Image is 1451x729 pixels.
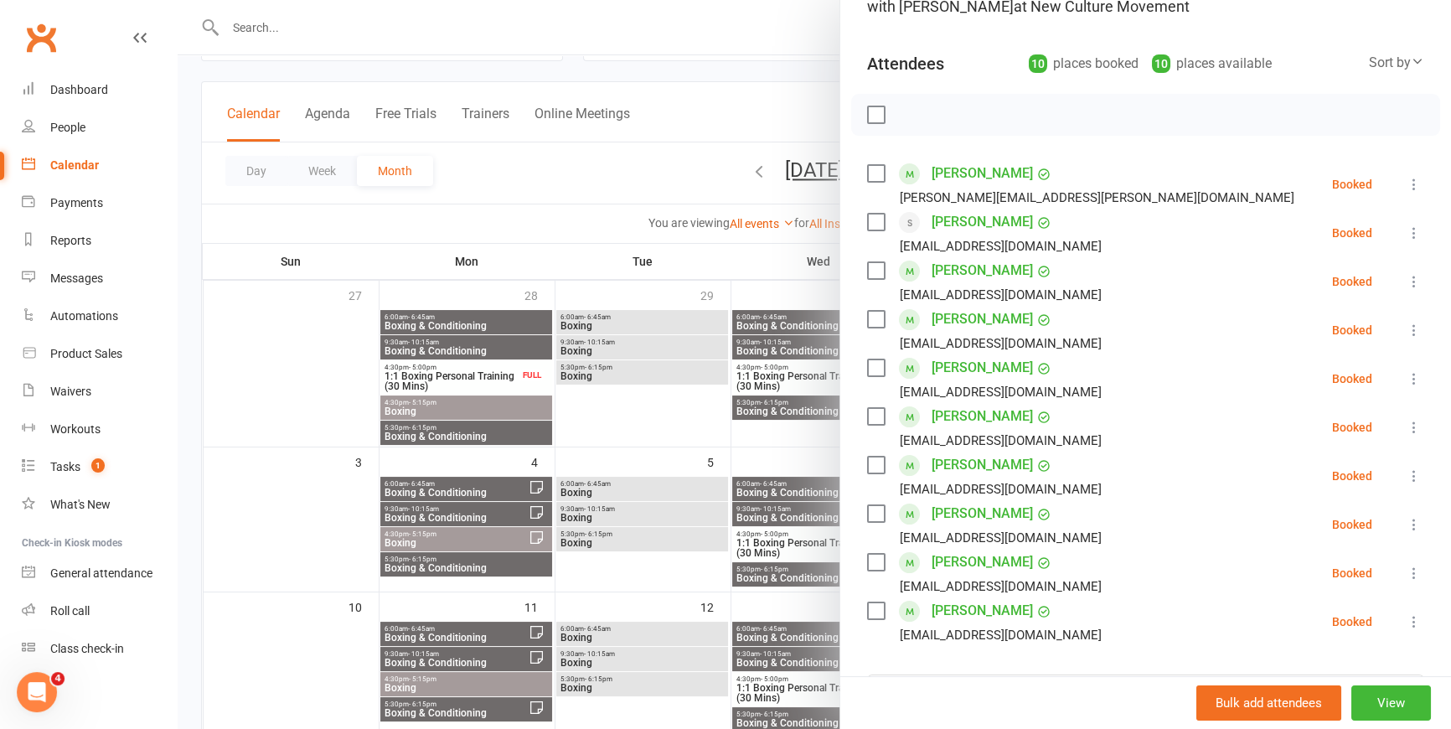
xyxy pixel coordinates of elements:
a: [PERSON_NAME] [932,257,1033,284]
a: Dashboard [22,71,177,109]
a: Payments [22,184,177,222]
div: Class check-in [50,642,124,655]
div: [EMAIL_ADDRESS][DOMAIN_NAME] [900,576,1102,597]
a: Calendar [22,147,177,184]
div: Payments [50,196,103,209]
div: Booked [1332,567,1372,579]
div: Waivers [50,385,91,398]
button: Bulk add attendees [1196,685,1341,721]
div: Roll call [50,604,90,618]
div: places booked [1029,52,1139,75]
div: Booked [1332,227,1372,239]
div: 10 [1152,54,1170,73]
div: [EMAIL_ADDRESS][DOMAIN_NAME] [900,430,1102,452]
div: Sort by [1369,52,1424,74]
a: [PERSON_NAME] [932,549,1033,576]
div: What's New [50,498,111,511]
div: Booked [1332,616,1372,628]
a: [PERSON_NAME] [932,403,1033,430]
div: Booked [1332,178,1372,190]
div: Reports [50,234,91,247]
div: [EMAIL_ADDRESS][DOMAIN_NAME] [900,478,1102,500]
span: 1 [91,458,105,473]
div: Product Sales [50,347,122,360]
a: People [22,109,177,147]
a: [PERSON_NAME] [932,306,1033,333]
a: Tasks 1 [22,448,177,486]
a: Class kiosk mode [22,630,177,668]
div: Booked [1332,470,1372,482]
a: Reports [22,222,177,260]
a: Workouts [22,411,177,448]
a: Automations [22,297,177,335]
div: Dashboard [50,83,108,96]
button: View [1351,685,1431,721]
a: General attendance kiosk mode [22,555,177,592]
a: [PERSON_NAME] [932,160,1033,187]
a: [PERSON_NAME] [932,209,1033,235]
a: [PERSON_NAME] [932,597,1033,624]
a: [PERSON_NAME] [932,452,1033,478]
div: Automations [50,309,118,323]
div: General attendance [50,566,152,580]
a: Roll call [22,592,177,630]
div: Calendar [50,158,99,172]
div: 10 [1029,54,1047,73]
div: [EMAIL_ADDRESS][DOMAIN_NAME] [900,624,1102,646]
a: Product Sales [22,335,177,373]
input: Search to add attendees [867,675,1424,710]
div: [EMAIL_ADDRESS][DOMAIN_NAME] [900,527,1102,549]
div: Booked [1332,276,1372,287]
div: [EMAIL_ADDRESS][DOMAIN_NAME] [900,235,1102,257]
span: 4 [51,672,65,685]
div: [EMAIL_ADDRESS][DOMAIN_NAME] [900,333,1102,354]
div: [PERSON_NAME][EMAIL_ADDRESS][PERSON_NAME][DOMAIN_NAME] [900,187,1294,209]
div: Attendees [867,52,944,75]
div: Booked [1332,421,1372,433]
a: Waivers [22,373,177,411]
a: [PERSON_NAME] [932,354,1033,381]
a: Messages [22,260,177,297]
div: Booked [1332,373,1372,385]
div: Messages [50,271,103,285]
a: Clubworx [20,17,62,59]
div: Workouts [50,422,101,436]
div: People [50,121,85,134]
div: [EMAIL_ADDRESS][DOMAIN_NAME] [900,284,1102,306]
div: places available [1152,52,1272,75]
div: Tasks [50,460,80,473]
a: [PERSON_NAME] [932,500,1033,527]
div: Booked [1332,324,1372,336]
div: [EMAIL_ADDRESS][DOMAIN_NAME] [900,381,1102,403]
iframe: Intercom live chat [17,672,57,712]
div: Booked [1332,519,1372,530]
a: What's New [22,486,177,524]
